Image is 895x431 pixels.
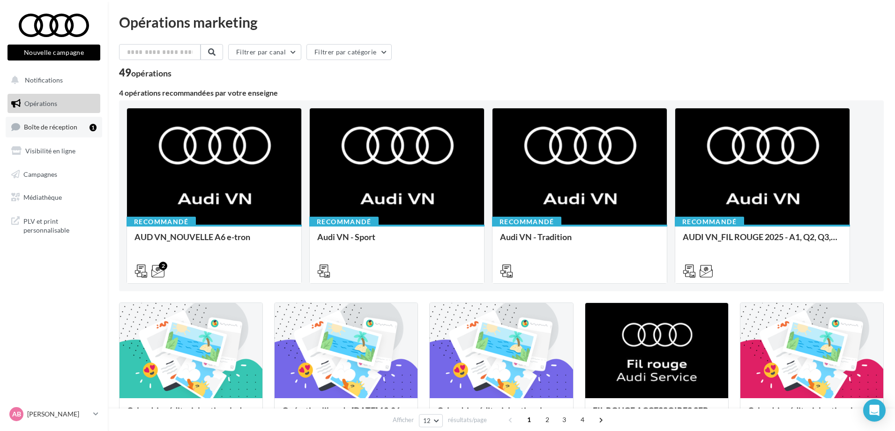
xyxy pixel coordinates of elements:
div: Calendrier éditorial national : semaine du 25.08 au 31.08 [437,406,565,424]
div: 49 [119,68,172,78]
span: Campagnes [23,170,57,178]
button: Notifications [6,70,98,90]
div: Opération libre du [DATE] 12:06 [282,406,410,424]
div: Calendrier éditorial national : du 02.09 au 03.09 [127,406,255,424]
div: Recommandé [675,217,744,227]
div: Audi VN - Sport [317,232,477,251]
a: Médiathèque [6,188,102,207]
div: 4 opérations recommandées par votre enseigne [119,89,884,97]
a: Opérations [6,94,102,113]
button: Filtrer par canal [228,44,301,60]
p: [PERSON_NAME] [27,409,89,419]
div: Recommandé [492,217,561,227]
div: AUDI VN_FIL ROUGE 2025 - A1, Q2, Q3, Q5 et Q4 e-tron [683,232,842,251]
div: Recommandé [309,217,379,227]
a: Visibilité en ligne [6,141,102,161]
span: Boîte de réception [24,123,77,131]
span: résultats/page [448,416,487,424]
div: 2 [159,262,167,270]
div: AUD VN_NOUVELLE A6 e-tron [134,232,294,251]
span: 12 [423,417,431,424]
div: 1 [89,124,97,131]
a: PLV et print personnalisable [6,211,102,239]
span: Médiathèque [23,193,62,201]
div: Recommandé [127,217,196,227]
button: 12 [419,414,443,427]
span: 3 [557,412,572,427]
span: 4 [575,412,590,427]
span: 2 [540,412,555,427]
span: Visibilité en ligne [25,147,75,155]
div: Open Intercom Messenger [863,399,886,422]
a: AB [PERSON_NAME] [7,405,100,423]
span: Afficher [393,416,414,424]
button: Nouvelle campagne [7,45,100,60]
span: Notifications [25,76,63,84]
span: PLV et print personnalisable [23,215,97,235]
div: Audi VN - Tradition [500,232,659,251]
a: Campagnes [6,165,102,184]
button: Filtrer par catégorie [306,44,392,60]
span: Opérations [24,99,57,107]
a: Boîte de réception1 [6,117,102,137]
div: opérations [131,69,172,77]
div: FIL ROUGE ACCESSOIRES SEPTEMBRE - AUDI SERVICE [593,406,721,424]
div: Opérations marketing [119,15,884,29]
span: 1 [522,412,537,427]
span: AB [12,409,21,419]
div: Calendrier éditorial national : semaines du 04.08 au 25.08 [748,406,876,424]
